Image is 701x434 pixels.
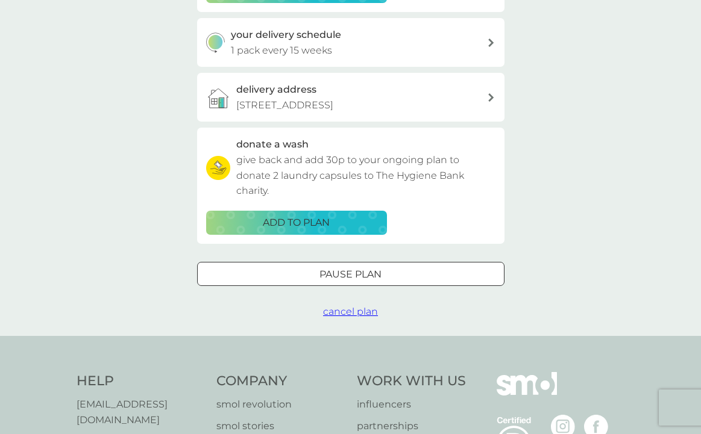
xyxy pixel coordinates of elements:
a: influencers [357,397,466,412]
h3: delivery address [236,82,316,98]
h4: Help [77,372,205,391]
h4: Company [216,372,345,391]
button: Pause plan [197,262,505,286]
a: partnerships [357,418,466,434]
p: ADD TO PLAN [263,215,330,231]
p: 1 pack every 15 weeks [231,43,332,58]
a: smol revolution [216,397,345,412]
img: smol [497,372,557,413]
span: cancel plan [323,306,378,317]
h3: donate a wash [236,137,309,152]
button: your delivery schedule1 pack every 15 weeks [197,18,505,67]
button: cancel plan [323,304,378,320]
a: delivery address[STREET_ADDRESS] [197,73,505,122]
a: smol stories [216,418,345,434]
p: Pause plan [319,267,382,282]
p: give back and add 30p to your ongoing plan to donate 2 laundry capsules to The Hygiene Bank charity. [236,152,495,199]
h4: Work With Us [357,372,466,391]
p: [STREET_ADDRESS] [236,98,333,113]
a: [EMAIL_ADDRESS][DOMAIN_NAME] [77,397,205,427]
h3: your delivery schedule [231,27,341,43]
button: ADD TO PLAN [206,211,387,235]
